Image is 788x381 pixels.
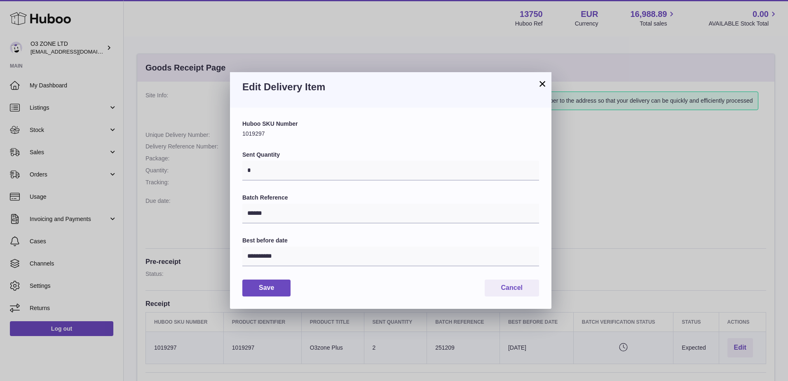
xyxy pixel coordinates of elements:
[537,79,547,89] button: ×
[242,194,539,202] label: Batch Reference
[242,151,539,159] label: Sent Quantity
[242,80,539,94] h3: Edit Delivery Item
[485,280,539,296] button: Cancel
[242,120,539,128] label: Huboo SKU Number
[242,280,291,296] button: Save
[242,237,539,245] label: Best before date
[242,120,539,138] div: 1019297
